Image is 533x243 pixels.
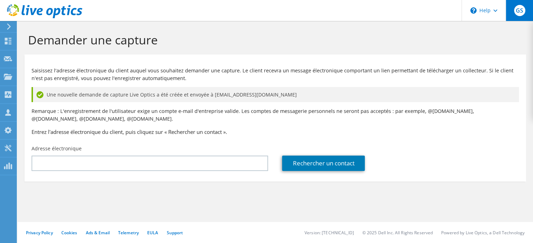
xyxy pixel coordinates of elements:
svg: \n [470,7,477,14]
li: © 2025 Dell Inc. All Rights Reserved [362,230,433,236]
li: Powered by Live Optics, a Dell Technology [441,230,525,236]
span: GS [514,5,525,16]
li: Version: [TECHNICAL_ID] [305,230,354,236]
h1: Demander une capture [28,33,519,47]
label: Adresse électronique [32,145,82,152]
a: Ads & Email [86,230,110,236]
p: Saisissez l'adresse électronique du client auquel vous souhaitez demander une capture. Le client ... [32,67,519,82]
p: Remarque : L'enregistrement de l'utilisateur exige un compte e-mail d'entreprise valide. Les comp... [32,107,519,123]
h3: Entrez l'adresse électronique du client, puis cliquez sur « Rechercher un contact ». [32,128,519,136]
a: Rechercher un contact [282,156,365,171]
a: EULA [147,230,158,236]
span: Une nouvelle demande de capture Live Optics a été créée et envoyée à [EMAIL_ADDRESS][DOMAIN_NAME] [47,91,297,99]
a: Support [166,230,183,236]
a: Cookies [61,230,77,236]
a: Privacy Policy [26,230,53,236]
a: Telemetry [118,230,139,236]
